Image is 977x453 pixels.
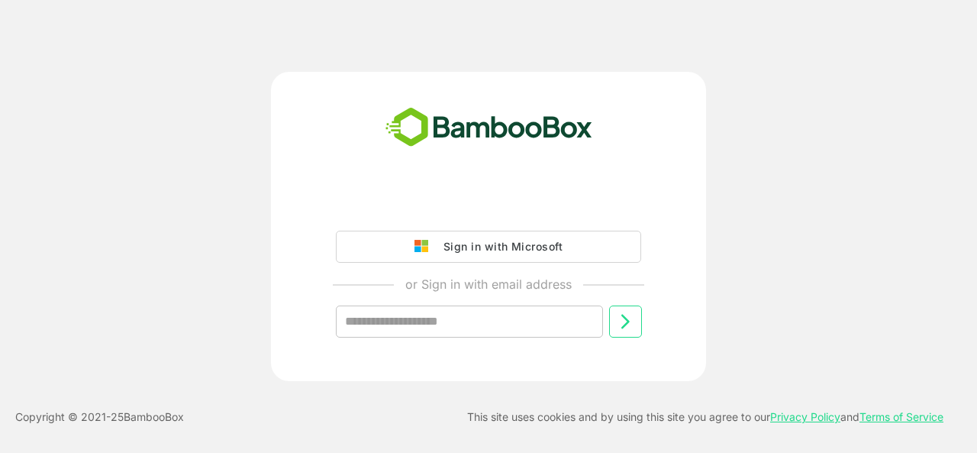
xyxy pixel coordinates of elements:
img: bamboobox [377,102,601,153]
div: Sign in with Microsoft [436,237,563,257]
iframe: Sign in with Google Button [328,188,649,222]
a: Terms of Service [859,410,943,423]
a: Privacy Policy [770,410,840,423]
p: This site uses cookies and by using this site you agree to our and [467,408,943,426]
p: or Sign in with email address [405,275,572,293]
p: Copyright © 2021- 25 BambooBox [15,408,184,426]
img: google [414,240,436,254]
